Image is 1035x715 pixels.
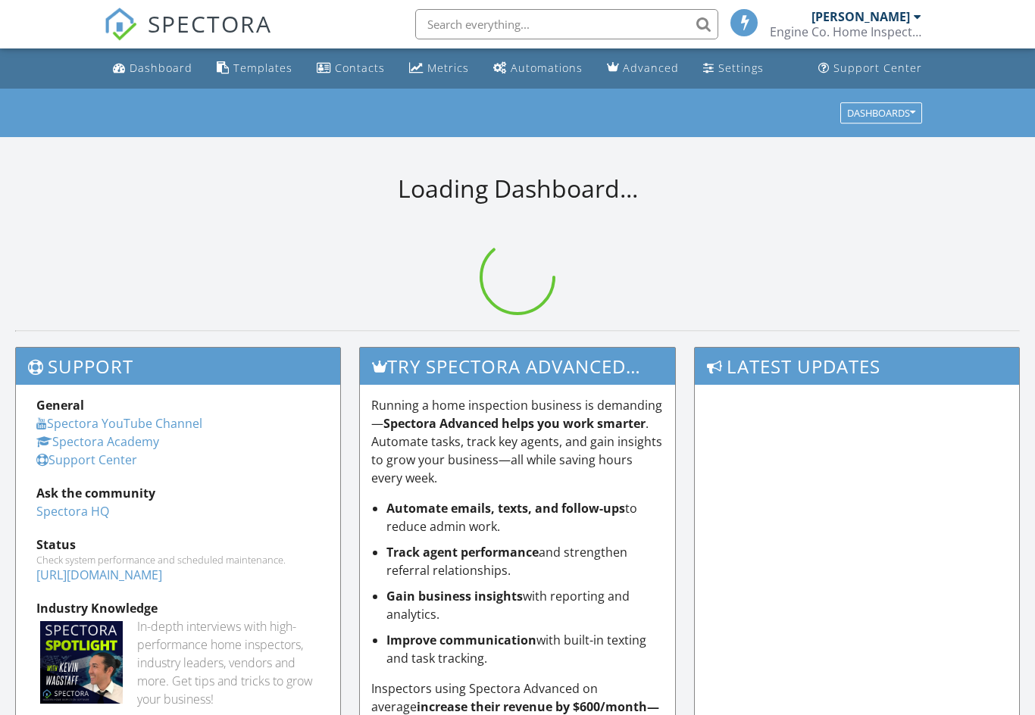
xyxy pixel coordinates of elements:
img: Spectoraspolightmain [40,621,123,704]
a: Support Center [812,55,928,83]
div: Contacts [335,61,385,75]
a: Templates [211,55,299,83]
a: [URL][DOMAIN_NAME] [36,567,162,583]
strong: Track agent performance [386,544,539,560]
div: Dashboards [847,108,915,118]
a: Spectora YouTube Channel [36,415,202,432]
li: with reporting and analytics. [386,587,664,623]
li: to reduce admin work. [386,499,664,535]
div: Status [36,535,320,554]
div: Check system performance and scheduled maintenance. [36,554,320,566]
strong: Spectora Advanced helps you work smarter [383,415,646,432]
a: Automations (Basic) [487,55,589,83]
strong: General [36,397,84,414]
div: Dashboard [130,61,192,75]
li: and strengthen referral relationships. [386,543,664,579]
a: Spectora HQ [36,503,109,520]
a: Dashboard [107,55,199,83]
li: with built-in texting and task tracking. [386,631,664,667]
a: Support Center [36,451,137,468]
a: Metrics [403,55,475,83]
button: Dashboards [840,102,922,123]
div: Settings [718,61,764,75]
p: Running a home inspection business is demanding— . Automate tasks, track key agents, and gain ins... [371,396,664,487]
span: SPECTORA [148,8,272,39]
strong: Automate emails, texts, and follow-ups [386,500,625,517]
h3: Support [16,348,340,385]
div: Engine Co. Home Inspections LLC [770,24,921,39]
div: Support Center [833,61,922,75]
a: Advanced [601,55,685,83]
a: Contacts [311,55,391,83]
div: [PERSON_NAME] [811,9,910,24]
img: The Best Home Inspection Software - Spectora [104,8,137,41]
h3: Try spectora advanced [DATE] [360,348,675,385]
strong: Gain business insights [386,588,523,604]
input: Search everything... [415,9,718,39]
a: Spectora Academy [36,433,159,450]
h3: Latest Updates [695,348,1019,385]
div: Industry Knowledge [36,599,320,617]
a: Settings [697,55,770,83]
div: In-depth interviews with high-performance home inspectors, industry leaders, vendors and more. Ge... [137,617,320,708]
div: Ask the community [36,484,320,502]
div: Templates [233,61,292,75]
a: SPECTORA [104,20,272,52]
div: Advanced [623,61,679,75]
div: Automations [511,61,583,75]
strong: Improve communication [386,632,536,648]
div: Metrics [427,61,469,75]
